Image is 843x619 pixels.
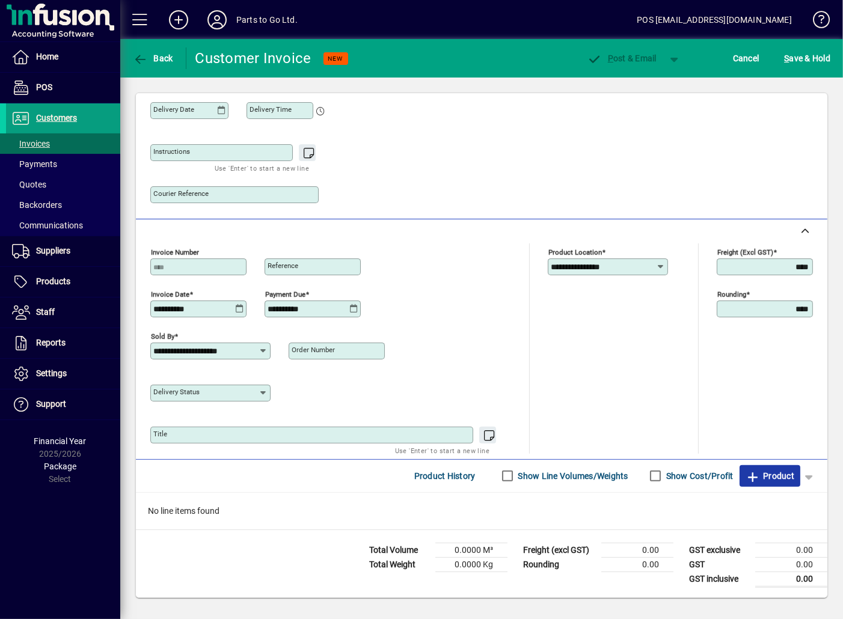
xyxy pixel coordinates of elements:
[414,466,476,486] span: Product History
[517,557,601,572] td: Rounding
[151,248,199,256] mat-label: Invoice number
[153,189,209,198] mat-label: Courier Reference
[6,174,120,195] a: Quotes
[6,267,120,297] a: Products
[6,73,120,103] a: POS
[159,9,198,31] button: Add
[6,297,120,328] a: Staff
[781,47,833,69] button: Save & Hold
[363,557,435,572] td: Total Weight
[36,52,58,61] span: Home
[36,399,66,409] span: Support
[6,236,120,266] a: Suppliers
[516,470,628,482] label: Show Line Volumes/Weights
[6,133,120,154] a: Invoices
[12,180,46,189] span: Quotes
[198,9,236,31] button: Profile
[435,543,507,557] td: 0.0000 M³
[36,338,66,347] span: Reports
[601,557,673,572] td: 0.00
[250,105,292,114] mat-label: Delivery time
[133,53,173,63] span: Back
[755,557,827,572] td: 0.00
[12,200,62,210] span: Backorders
[683,572,755,587] td: GST inclusive
[268,261,298,270] mat-label: Reference
[36,246,70,255] span: Suppliers
[36,113,77,123] span: Customers
[608,53,613,63] span: P
[730,47,762,69] button: Cancel
[395,444,489,457] mat-hint: Use 'Enter' to start a new line
[153,430,167,438] mat-label: Title
[153,388,200,396] mat-label: Delivery status
[130,47,176,69] button: Back
[34,436,87,446] span: Financial Year
[36,368,67,378] span: Settings
[215,161,309,175] mat-hint: Use 'Enter' to start a new line
[784,49,830,68] span: ave & Hold
[292,346,335,354] mat-label: Order number
[328,55,343,63] span: NEW
[36,307,55,317] span: Staff
[363,543,435,557] td: Total Volume
[683,543,755,557] td: GST exclusive
[587,53,657,63] span: ost & Email
[755,543,827,557] td: 0.00
[733,49,759,68] span: Cancel
[755,572,827,587] td: 0.00
[6,389,120,419] a: Support
[12,159,57,169] span: Payments
[746,466,794,486] span: Product
[6,154,120,174] a: Payments
[6,195,120,215] a: Backorders
[601,543,673,557] td: 0.00
[717,248,773,256] mat-label: Freight (excl GST)
[6,359,120,389] a: Settings
[435,557,507,572] td: 0.0000 Kg
[804,2,828,41] a: Knowledge Base
[6,42,120,72] a: Home
[409,465,480,487] button: Product History
[153,105,194,114] mat-label: Delivery date
[236,10,298,29] div: Parts to Go Ltd.
[548,248,602,256] mat-label: Product location
[136,493,827,529] div: No line items found
[784,53,789,63] span: S
[717,290,746,298] mat-label: Rounding
[581,47,663,69] button: Post & Email
[265,290,305,298] mat-label: Payment due
[44,462,76,471] span: Package
[120,47,186,69] app-page-header-button: Back
[195,49,311,68] div: Customer Invoice
[151,332,174,340] mat-label: Sold by
[740,465,800,487] button: Product
[12,221,83,230] span: Communications
[36,82,52,92] span: POS
[517,543,601,557] td: Freight (excl GST)
[637,10,792,29] div: POS [EMAIL_ADDRESS][DOMAIN_NAME]
[151,290,189,298] mat-label: Invoice date
[12,139,50,148] span: Invoices
[153,147,190,156] mat-label: Instructions
[6,328,120,358] a: Reports
[683,557,755,572] td: GST
[36,276,70,286] span: Products
[6,215,120,236] a: Communications
[664,470,734,482] label: Show Cost/Profit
